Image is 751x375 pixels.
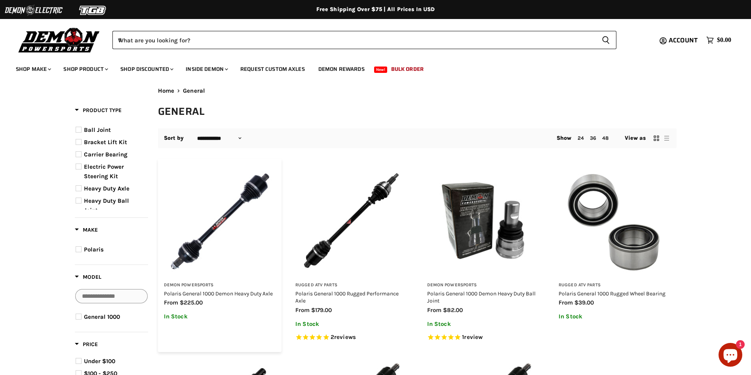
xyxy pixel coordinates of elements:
[578,135,584,141] a: 24
[75,274,101,280] span: Model
[717,36,731,44] span: $0.00
[716,343,745,369] inbox-online-store-chat: Shopify online store chat
[158,88,677,94] nav: Breadcrumbs
[385,61,430,77] a: Bulk Order
[84,246,104,253] span: Polaris
[559,290,665,297] a: Polaris General 1000 Rugged Wheel Bearing
[602,135,608,141] a: 48
[295,321,407,327] p: In Stock
[164,313,276,320] p: In Stock
[295,333,407,342] span: Rated 5.0 out of 5 stars 2 reviews
[10,58,729,77] ul: Main menu
[75,341,98,348] span: Price
[443,306,463,314] span: $82.00
[427,321,539,327] p: In Stock
[164,165,276,277] img: Polaris General 1000 Demon Heavy Duty Axle
[295,282,407,288] h3: Rugged ATV Parts
[75,289,148,303] input: Search Options
[164,282,276,288] h3: Demon Powersports
[559,313,671,320] p: In Stock
[75,341,98,350] button: Filter by Price
[84,358,115,365] span: Under $100
[559,165,671,277] img: Polaris General 1000 Rugged Wheel Bearing
[4,3,63,18] img: Demon Electric Logo 2
[158,128,677,148] nav: Collection utilities
[559,299,573,306] span: from
[625,135,646,141] span: View as
[427,165,539,277] img: Polaris General 1000 Demon Heavy Duty Ball Joint
[158,88,175,94] a: Home
[180,61,233,77] a: Inside Demon
[59,6,692,13] div: Free Shipping Over $75 | All Prices In USD
[158,105,677,118] h1: General
[84,151,127,158] span: Carrier Bearing
[112,31,616,49] form: Product
[669,35,698,45] span: Account
[702,34,735,46] a: $0.00
[16,26,103,54] img: Demon Powersports
[427,282,539,288] h3: Demon Powersports
[84,197,129,214] span: Heavy Duty Ball Joint
[75,107,122,116] button: Filter by Product Type
[295,306,310,314] span: from
[331,333,356,341] span: 2 reviews
[295,165,407,277] img: Polaris General 1000 Rugged Performance Axle
[180,299,203,306] span: $225.00
[234,61,311,77] a: Request Custom Axles
[183,88,205,94] span: General
[164,135,184,141] label: Sort by
[112,31,595,49] input: When autocomplete results are available use up and down arrows to review and enter to select
[334,333,356,341] span: reviews
[427,306,441,314] span: from
[665,37,702,44] a: Account
[84,163,124,180] span: Electric Power Steering Kit
[57,61,113,77] a: Shop Product
[10,61,56,77] a: Shop Make
[427,290,536,304] a: Polaris General 1000 Demon Heavy Duty Ball Joint
[84,313,120,320] span: General 1000
[464,333,483,341] span: review
[295,290,399,304] a: Polaris General 1000 Rugged Performance Axle
[164,290,273,297] a: Polaris General 1000 Demon Heavy Duty Axle
[374,67,388,73] span: New!
[557,135,572,141] span: Show
[311,306,332,314] span: $179.00
[427,333,539,342] span: Rated 5.0 out of 5 stars 1 reviews
[114,61,178,77] a: Shop Discounted
[75,227,98,233] span: Make
[75,226,98,236] button: Filter by Make
[462,333,483,341] span: 1 reviews
[559,282,671,288] h3: Rugged ATV Parts
[312,61,371,77] a: Demon Rewards
[595,31,616,49] button: Search
[75,107,122,114] span: Product Type
[590,135,596,141] a: 36
[663,134,671,142] button: list view
[84,126,111,133] span: Ball Joint
[84,139,127,146] span: Bracket Lift Kit
[75,273,101,283] button: Filter by Model
[164,299,178,306] span: from
[574,299,594,306] span: $39.00
[84,185,129,192] span: Heavy Duty Axle
[63,3,123,18] img: TGB Logo 2
[652,134,660,142] button: grid view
